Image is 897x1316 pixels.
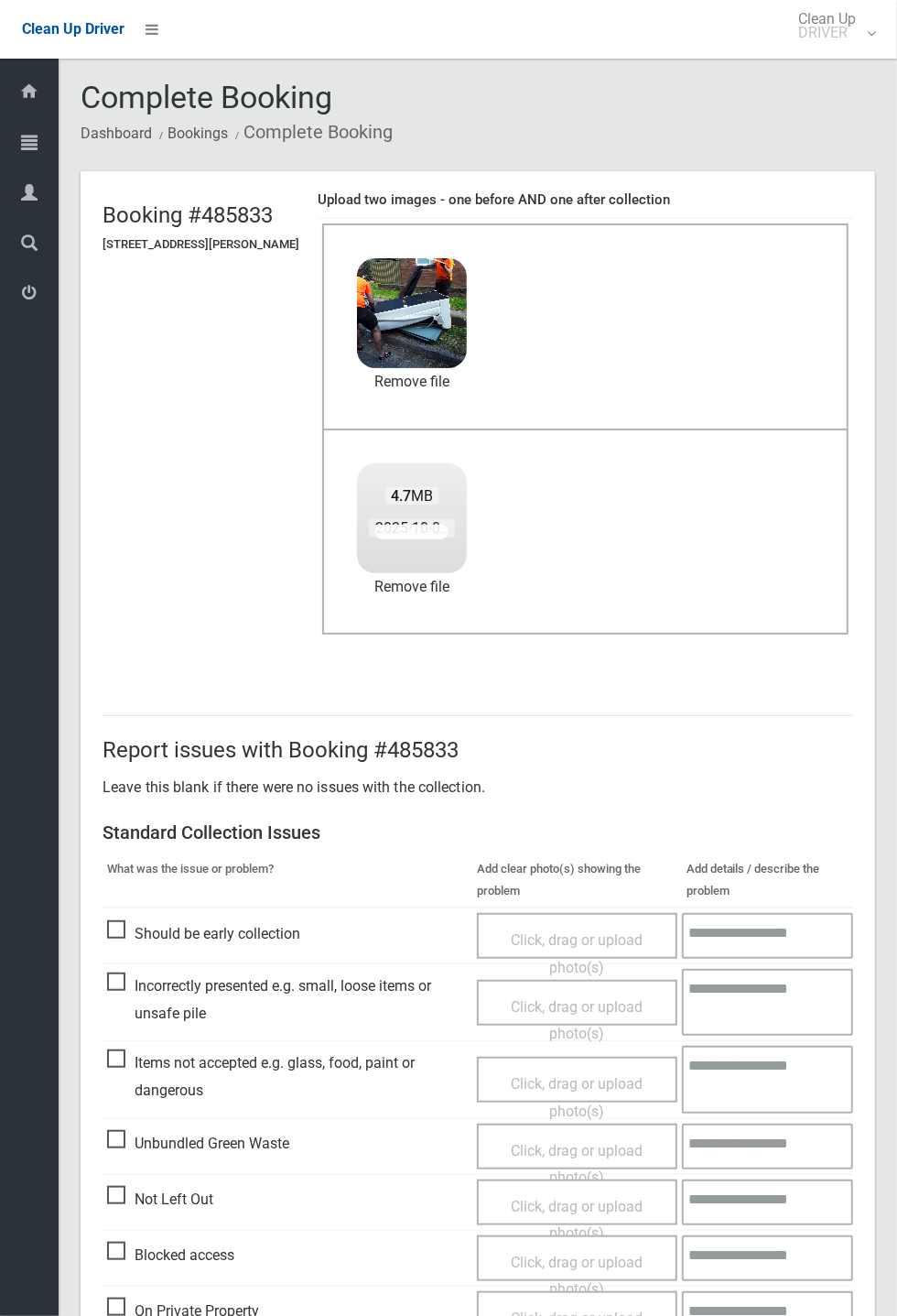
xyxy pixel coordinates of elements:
a: Bookings [168,125,228,142]
span: Complete Booking [81,79,332,115]
span: Click, drag or upload photo(s) [511,1075,643,1120]
h2: Booking #485833 [103,203,299,227]
span: Click, drag or upload photo(s) [511,998,643,1043]
li: Complete Booking [231,115,393,149]
strong: 4.7 [391,487,411,505]
span: Blocked access [107,1242,234,1269]
small: DRIVER [798,26,856,39]
span: Unbundled Green Waste [107,1130,289,1158]
span: Click, drag or upload photo(s) [511,1198,643,1243]
th: What was the issue or problem? [103,854,472,908]
h4: Upload two images - one before AND one after collection [318,192,853,208]
span: Clean Up Driver [22,20,124,38]
th: Add details / describe the problem [682,854,853,908]
p: Leave this blank if there were no issues with the collection. [103,774,853,801]
span: MB [385,487,439,505]
span: 2025-10-0108.08.011996066267366262004.jpg [369,518,693,538]
span: Click, drag or upload photo(s) [511,1142,643,1187]
span: Click, drag or upload photo(s) [511,931,643,976]
th: Add clear photo(s) showing the problem [472,854,682,908]
a: Remove file [357,368,467,396]
h3: Standard Collection Issues [103,822,853,843]
span: Click, drag or upload photo(s) [511,1254,643,1299]
span: Clean Up [789,12,874,39]
span: Items not accepted e.g. glass, food, paint or dangerous [107,1050,468,1104]
a: Remove file [357,573,467,601]
a: Dashboard [81,125,152,142]
a: Clean Up Driver [22,16,124,43]
span: Not Left Out [107,1186,213,1213]
span: Incorrectly presented e.g. small, loose items or unsafe pile [107,973,468,1027]
h2: Report issues with Booking #485833 [103,738,853,762]
span: Should be early collection [107,920,300,948]
h5: [STREET_ADDRESS][PERSON_NAME] [103,238,299,251]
